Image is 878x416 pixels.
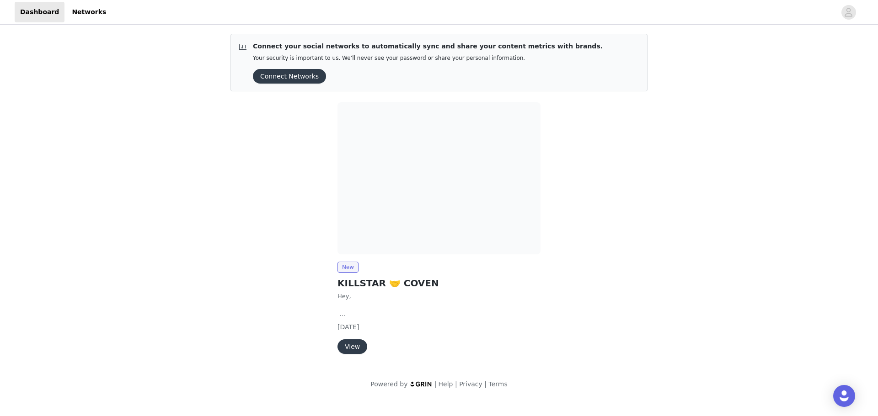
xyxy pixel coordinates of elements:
a: Privacy [459,380,482,388]
p: Connect your social networks to automatically sync and share your content metrics with brands. [253,42,603,51]
div: avatar [844,5,853,20]
a: Dashboard [15,2,64,22]
div: Open Intercom Messenger [833,385,855,407]
span: | [455,380,457,388]
span: | [484,380,487,388]
span: | [434,380,437,388]
span: New [337,262,359,273]
h2: KILLSTAR 🤝 COVEN [337,276,541,290]
button: Connect Networks [253,69,326,84]
p: Your security is important to us. We’ll never see your password or share your personal information. [253,55,603,62]
a: Terms [488,380,507,388]
img: KILLSTAR - UK [337,102,541,254]
a: Help [439,380,453,388]
span: Powered by [370,380,407,388]
span: [DATE] [337,323,359,331]
a: Networks [66,2,112,22]
img: logo [410,381,433,387]
a: View [337,343,367,350]
p: Hey, [337,292,541,301]
button: View [337,339,367,354]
